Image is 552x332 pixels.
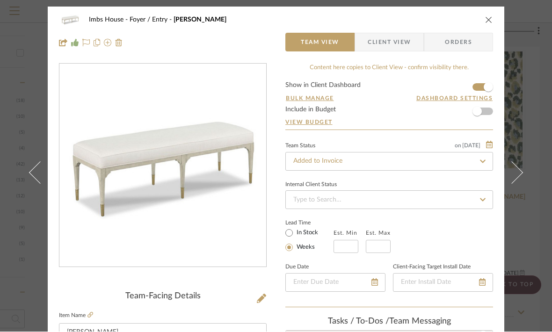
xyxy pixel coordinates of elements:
[130,17,174,23] span: Foyer / Entry
[328,318,389,326] span: Tasks / To-Dos /
[416,94,493,103] button: Dashboard Settings
[435,33,482,52] span: Orders
[61,65,264,267] img: 58d2cf12-8fd2-4ed1-b9a9-adef5749e848_436x436.jpg
[455,143,461,149] span: on
[393,265,471,270] label: Client-Facing Target Install Date
[285,183,337,188] div: Internal Client Status
[285,274,385,292] input: Enter Due Date
[485,16,493,24] button: close
[59,65,266,267] div: 0
[295,229,318,238] label: In Stock
[285,94,334,103] button: Bulk Manage
[295,244,315,252] label: Weeks
[285,119,493,126] a: View Budget
[59,312,93,320] label: Item Name
[285,64,493,73] div: Content here copies to Client View - confirm visibility there.
[59,11,81,29] img: 58d2cf12-8fd2-4ed1-b9a9-adef5749e848_48x40.jpg
[285,144,315,149] div: Team Status
[285,265,309,270] label: Due Date
[285,227,334,253] mat-radio-group: Select item type
[115,39,123,47] img: Remove from project
[59,292,267,302] div: Team-Facing Details
[301,33,339,52] span: Team View
[285,191,493,209] input: Type to Search…
[174,17,226,23] span: [PERSON_NAME]
[285,152,493,171] input: Type to Search…
[366,230,391,237] label: Est. Max
[89,17,130,23] span: Imbs House
[334,230,357,237] label: Est. Min
[368,33,411,52] span: Client View
[461,143,481,149] span: [DATE]
[285,317,493,327] div: team Messaging
[285,219,334,227] label: Lead Time
[393,274,493,292] input: Enter Install Date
